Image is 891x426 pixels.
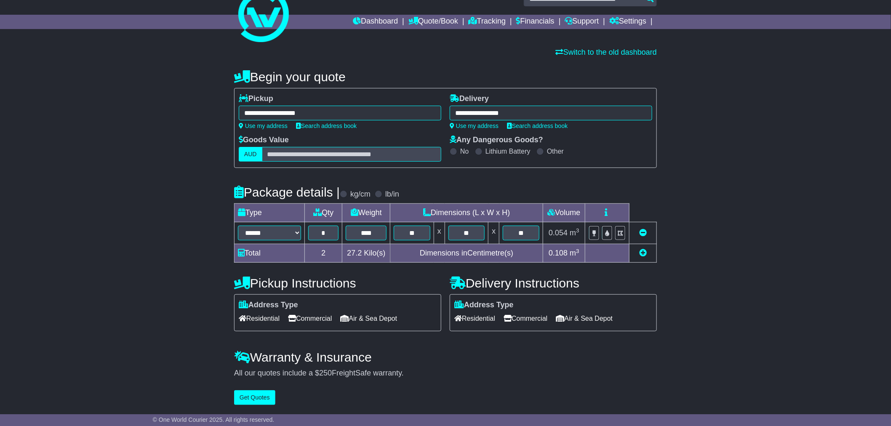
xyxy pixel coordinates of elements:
[504,312,547,325] span: Commercial
[507,122,568,129] a: Search address book
[609,15,646,29] a: Settings
[390,244,543,263] td: Dimensions in Centimetre(s)
[543,204,585,222] td: Volume
[353,15,398,29] a: Dashboard
[549,229,568,237] span: 0.054
[565,15,599,29] a: Support
[454,312,495,325] span: Residential
[556,312,613,325] span: Air & Sea Depot
[408,15,458,29] a: Quote/Book
[350,190,371,199] label: kg/cm
[319,369,332,377] span: 250
[576,248,579,254] sup: 3
[639,229,647,237] a: Remove this item
[385,190,399,199] label: lb/in
[342,204,390,222] td: Weight
[305,244,342,263] td: 2
[239,94,273,104] label: Pickup
[516,15,555,29] a: Financials
[234,369,657,378] div: All our quotes include a $ FreightSafe warranty.
[234,276,441,290] h4: Pickup Instructions
[450,94,489,104] label: Delivery
[342,244,390,263] td: Kilo(s)
[234,70,657,84] h4: Begin your quote
[450,136,543,145] label: Any Dangerous Goods?
[639,249,647,257] a: Add new item
[235,204,305,222] td: Type
[570,249,579,257] span: m
[239,147,262,162] label: AUD
[235,244,305,263] td: Total
[305,204,342,222] td: Qty
[239,122,288,129] a: Use my address
[556,48,657,56] a: Switch to the old dashboard
[390,204,543,222] td: Dimensions (L x W x H)
[488,222,499,244] td: x
[239,136,289,145] label: Goods Value
[296,122,357,129] a: Search address book
[239,301,298,310] label: Address Type
[234,185,340,199] h4: Package details |
[454,301,514,310] label: Address Type
[434,222,445,244] td: x
[234,350,657,364] h4: Warranty & Insurance
[486,147,531,155] label: Lithium Battery
[450,122,499,129] a: Use my address
[460,147,469,155] label: No
[288,312,332,325] span: Commercial
[570,229,579,237] span: m
[549,249,568,257] span: 0.108
[153,416,275,423] span: © One World Courier 2025. All rights reserved.
[239,312,280,325] span: Residential
[576,227,579,234] sup: 3
[234,390,275,405] button: Get Quotes
[547,147,564,155] label: Other
[469,15,506,29] a: Tracking
[450,276,657,290] h4: Delivery Instructions
[347,249,362,257] span: 27.2
[341,312,397,325] span: Air & Sea Depot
